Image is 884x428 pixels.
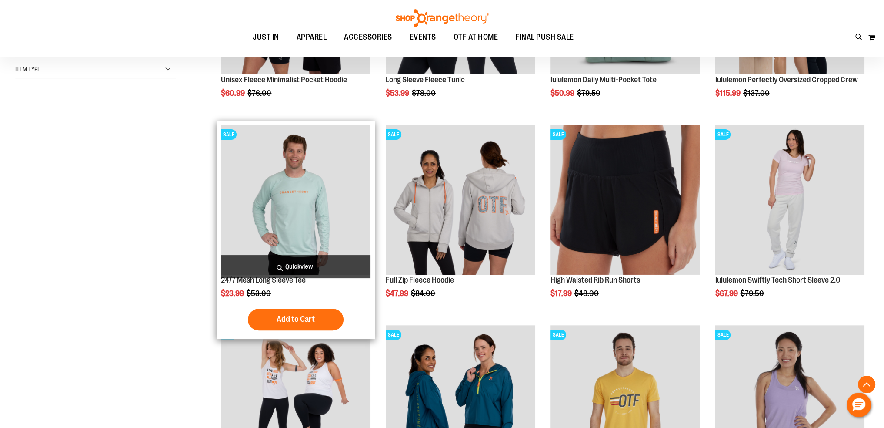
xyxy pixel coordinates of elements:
span: EVENTS [410,27,436,47]
span: APPAREL [297,27,327,47]
span: $78.00 [412,89,437,98]
a: lululemon Daily Multi-Pocket Tote [550,75,657,84]
a: lululemon Perfectly Oversized Cropped Crew [715,75,857,84]
a: High Waisted Rib Run ShortsSALE [550,125,700,276]
span: $53.00 [247,289,272,298]
span: JUST IN [253,27,279,47]
span: Add to Cart [277,314,315,324]
span: $50.99 [550,89,576,98]
span: SALE [221,129,237,140]
button: Hello, have a question? Let’s chat. [847,393,871,417]
span: OTF AT HOME [454,27,498,47]
span: $53.99 [386,89,410,98]
a: Full Zip Fleece Hoodie [386,276,454,284]
span: $67.99 [715,289,739,298]
span: ACCESSORIES [344,27,392,47]
img: Main Image of 1457095 [221,125,370,275]
span: $47.99 [386,289,410,298]
span: SALE [550,129,566,140]
a: Unisex Fleece Minimalist Pocket Hoodie [221,75,347,84]
span: $60.99 [221,89,246,98]
span: $84.00 [411,289,437,298]
span: FINAL PUSH SALE [515,27,574,47]
span: $137.00 [743,89,771,98]
a: OTF AT HOME [445,27,507,47]
a: Quickview [221,255,370,278]
img: Shop Orangetheory [394,9,490,27]
button: Add to Cart [248,309,344,330]
a: ACCESSORIES [335,27,401,47]
a: lululemon Swiftly Tech Short Sleeve 2.0SALE [715,125,864,276]
span: SALE [386,129,401,140]
span: $76.00 [247,89,273,98]
img: lululemon Swiftly Tech Short Sleeve 2.0 [715,125,864,275]
a: Main Image of 1457091SALE [386,125,535,276]
span: $17.99 [550,289,573,298]
div: product [546,121,704,320]
div: product [711,121,869,320]
span: SALE [550,330,566,340]
span: $115.99 [715,89,741,98]
a: Main Image of 1457095SALE [221,125,370,276]
a: FINAL PUSH SALE [507,27,583,47]
span: SALE [715,129,731,140]
a: lululemon Swiftly Tech Short Sleeve 2.0 [715,276,840,284]
div: product [381,121,540,320]
span: $79.50 [740,289,765,298]
a: 24/7 Mesh Long Sleeve Tee [221,276,306,284]
a: High Waisted Rib Run Shorts [550,276,640,284]
button: Back To Top [858,376,875,393]
a: APPAREL [288,27,336,47]
span: SALE [715,330,731,340]
a: EVENTS [401,27,445,47]
span: SALE [386,330,401,340]
span: $48.00 [574,289,600,298]
span: Item Type [15,66,40,73]
span: $23.99 [221,289,245,298]
div: product [217,121,375,339]
a: JUST IN [244,27,288,47]
img: High Waisted Rib Run Shorts [550,125,700,275]
span: $79.50 [577,89,602,98]
img: Main Image of 1457091 [386,125,535,275]
a: Long Sleeve Fleece Tunic [386,75,465,84]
